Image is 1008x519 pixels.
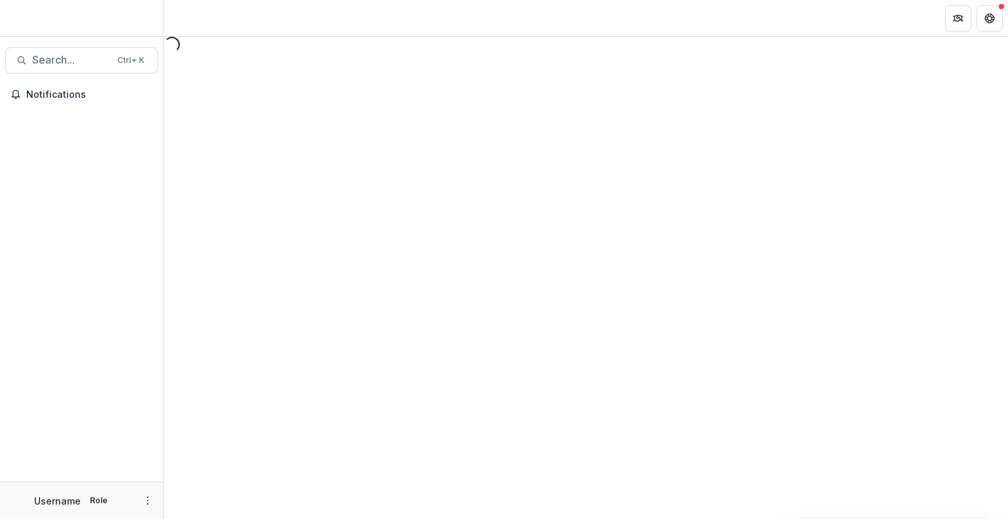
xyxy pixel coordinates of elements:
button: Notifications [5,84,158,105]
button: More [140,493,156,509]
button: Search... [5,47,158,73]
span: Notifications [26,89,153,100]
button: Get Help [976,5,1003,31]
p: Username [34,494,81,508]
button: Partners [945,5,971,31]
span: Search... [32,54,110,66]
div: Ctrl + K [115,53,147,68]
p: Role [86,495,112,507]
